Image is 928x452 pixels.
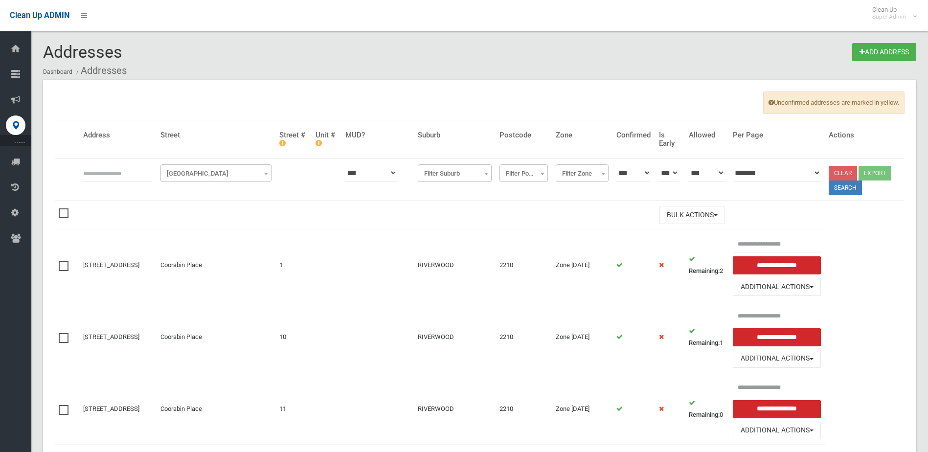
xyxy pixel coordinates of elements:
[157,373,275,445] td: Coorabin Place
[316,131,338,147] h4: Unit #
[157,229,275,301] td: Coorabin Place
[160,131,272,139] h4: Street
[689,131,725,139] h4: Allowed
[275,373,312,445] td: 11
[558,167,606,181] span: Filter Zone
[689,411,720,418] strong: Remaining:
[499,131,548,139] h4: Postcode
[852,43,916,61] a: Add Address
[733,350,821,368] button: Additional Actions
[659,206,725,224] button: Bulk Actions
[160,164,272,182] span: Filter Street
[552,373,612,445] td: Zone [DATE]
[414,373,496,445] td: RIVERWOOD
[829,166,857,181] a: Clear
[43,42,122,62] span: Addresses
[552,229,612,301] td: Zone [DATE]
[418,131,492,139] h4: Suburb
[499,164,548,182] span: Filter Postcode
[556,164,609,182] span: Filter Zone
[275,301,312,373] td: 10
[414,301,496,373] td: RIVERWOOD
[552,301,612,373] td: Zone [DATE]
[763,91,905,114] span: Unconfirmed addresses are marked in yellow.
[420,167,489,181] span: Filter Suburb
[275,229,312,301] td: 1
[83,405,139,412] a: [STREET_ADDRESS]
[414,229,496,301] td: RIVERWOOD
[163,167,269,181] span: Filter Street
[83,333,139,340] a: [STREET_ADDRESS]
[733,422,821,440] button: Additional Actions
[685,301,729,373] td: 1
[345,131,410,139] h4: MUD?
[733,131,821,139] h4: Per Page
[83,131,153,139] h4: Address
[859,166,891,181] button: Export
[10,11,69,20] span: Clean Up ADMIN
[556,131,609,139] h4: Zone
[418,164,492,182] span: Filter Suburb
[689,267,720,274] strong: Remaining:
[872,13,906,21] small: Super Admin
[83,261,139,269] a: [STREET_ADDRESS]
[496,229,552,301] td: 2210
[829,131,901,139] h4: Actions
[496,301,552,373] td: 2210
[616,131,651,139] h4: Confirmed
[157,301,275,373] td: Coorabin Place
[829,181,862,195] button: Search
[43,68,72,75] a: Dashboard
[496,373,552,445] td: 2210
[685,373,729,445] td: 0
[74,62,127,80] li: Addresses
[502,167,545,181] span: Filter Postcode
[279,131,308,147] h4: Street #
[689,339,720,346] strong: Remaining:
[867,6,916,21] span: Clean Up
[659,131,681,147] h4: Is Early
[685,229,729,301] td: 2
[733,278,821,296] button: Additional Actions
